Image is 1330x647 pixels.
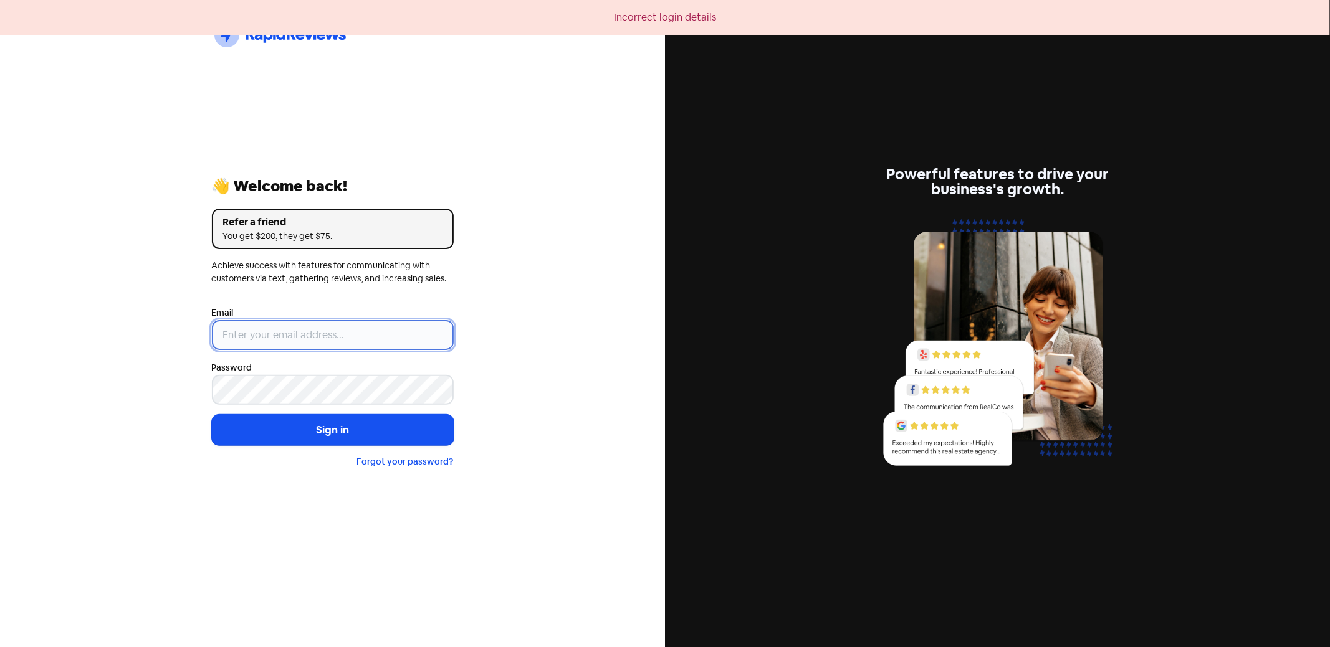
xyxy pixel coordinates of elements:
div: Powerful features to drive your business's growth. [877,167,1119,197]
div: You get $200, they get $75. [223,230,443,243]
div: Refer a friend [223,215,443,230]
div: Achieve success with features for communicating with customers via text, gathering reviews, and i... [212,259,454,285]
label: Password [212,361,252,374]
a: Forgot your password? [357,456,454,467]
button: Sign in [212,415,454,446]
img: reviews [877,212,1119,480]
label: Email [212,306,234,319]
div: 👋 Welcome back! [212,179,454,194]
input: Enter your email address... [212,320,454,350]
